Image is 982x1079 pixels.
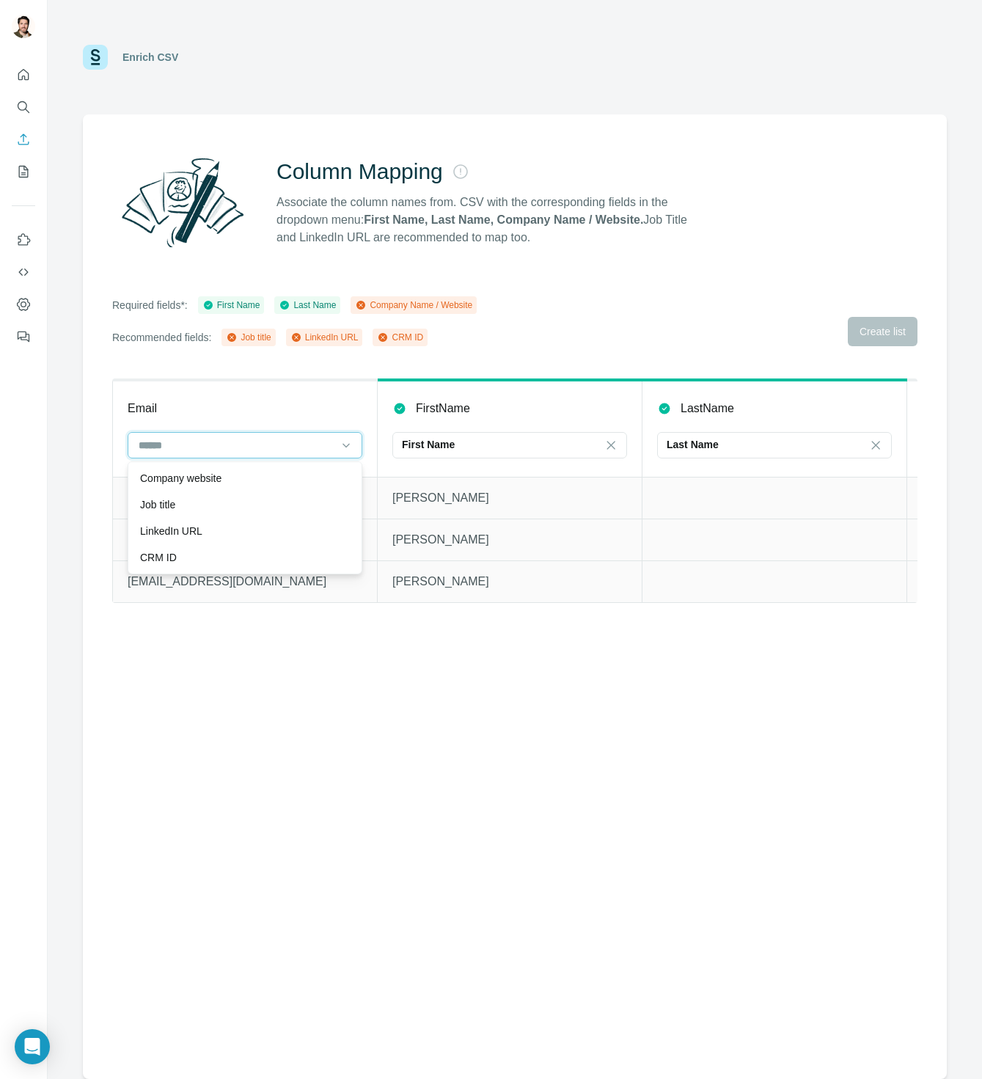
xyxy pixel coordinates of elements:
div: Enrich CSV [122,50,178,65]
button: Dashboard [12,291,35,318]
button: Quick start [12,62,35,88]
p: Required fields*: [112,298,188,312]
img: Surfe Illustration - Column Mapping [112,150,253,255]
img: Surfe Logo [83,45,108,70]
button: Use Surfe on LinkedIn [12,227,35,253]
button: My lists [12,158,35,185]
div: CRM ID [377,331,423,344]
div: Company Name / Website [355,299,472,312]
img: Avatar [12,15,35,38]
div: Job title [226,331,271,344]
div: LinkedIn URL [290,331,359,344]
p: First Name [402,437,455,452]
button: Feedback [12,323,35,350]
p: FirstName [416,400,470,417]
h2: Column Mapping [276,158,443,185]
p: LastName [681,400,734,417]
p: Last Name [667,437,719,452]
button: Use Surfe API [12,259,35,285]
p: LinkedIn URL [140,524,202,538]
strong: First Name, Last Name, Company Name / Website. [364,213,643,226]
p: Email [128,400,157,417]
button: Search [12,94,35,120]
p: [EMAIL_ADDRESS][DOMAIN_NAME] [128,573,362,590]
p: Job title [140,497,175,512]
p: [PERSON_NAME] [392,531,627,549]
p: Company website [140,471,221,486]
div: Last Name [279,299,336,312]
div: Open Intercom Messenger [15,1029,50,1064]
p: [PERSON_NAME] [392,489,627,507]
p: [PERSON_NAME] [392,573,627,590]
p: Associate the column names from. CSV with the corresponding fields in the dropdown menu: Job Titl... [276,194,700,246]
p: CRM ID [140,550,177,565]
button: Enrich CSV [12,126,35,153]
p: Recommended fields: [112,330,211,345]
div: First Name [202,299,260,312]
